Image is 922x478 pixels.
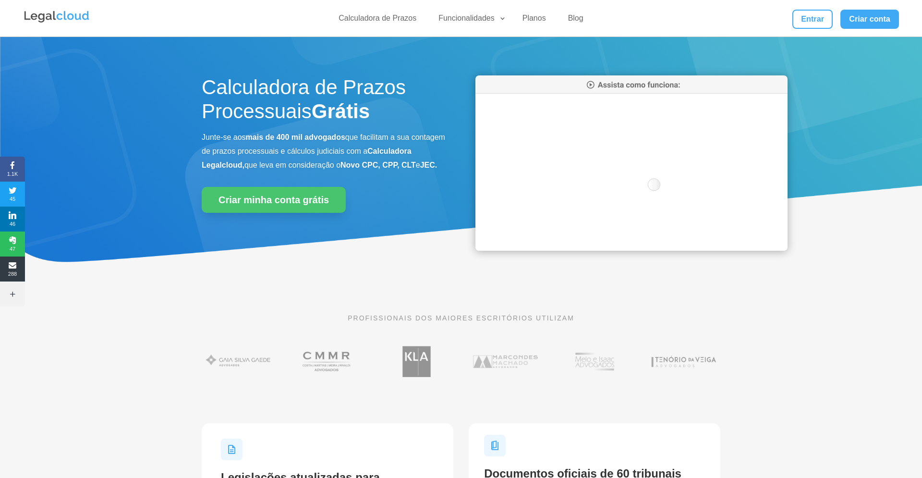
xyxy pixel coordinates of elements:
[562,13,589,27] a: Blog
[291,341,364,382] img: Costa Martins Meira Rinaldi Advogados
[647,341,720,382] img: Tenório da Veiga Advogados
[312,100,370,123] strong: Grátis
[202,131,447,172] p: Junte-se aos que facilitam a sua contagem de prazos processuais e cálculos judiciais com a que le...
[202,147,412,169] b: Calculadora Legalcloud,
[475,244,788,252] a: Calculadora de Prazos Processuais da Legalcloud
[792,10,833,29] a: Entrar
[202,75,447,129] h1: Calculadora de Prazos Processuais
[475,75,788,251] img: Calculadora de Prazos Processuais da Legalcloud
[484,435,506,456] img: Ícone Documentos para Tempestividade
[517,13,552,27] a: Planos
[23,10,90,24] img: Legalcloud Logo
[558,341,631,382] img: Profissionais do escritório Melo e Isaac Advogados utilizam a Legalcloud
[469,341,542,382] img: Marcondes Machado Advogados utilizam a Legalcloud
[202,341,275,382] img: Gaia Silva Gaede Advogados Associados
[433,13,506,27] a: Funcionalidades
[380,341,453,382] img: Koury Lopes Advogados
[23,17,90,25] a: Logo da Legalcloud
[340,161,416,169] b: Novo CPC, CPP, CLT
[221,439,243,460] img: Ícone Legislações
[420,161,437,169] b: JEC.
[840,10,899,29] a: Criar conta
[202,313,720,323] p: PROFISSIONAIS DOS MAIORES ESCRITÓRIOS UTILIZAM
[202,187,346,213] a: Criar minha conta grátis
[333,13,422,27] a: Calculadora de Prazos
[246,133,345,141] b: mais de 400 mil advogados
